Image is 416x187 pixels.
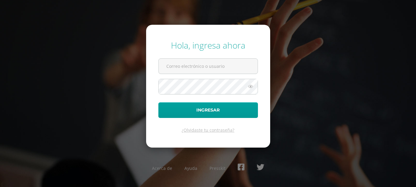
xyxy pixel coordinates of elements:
[182,127,234,133] a: ¿Olvidaste tu contraseña?
[210,165,225,171] a: Presskit
[159,59,258,74] input: Correo electrónico o usuario
[158,39,258,51] div: Hola, ingresa ahora
[152,165,172,171] a: Acerca de
[184,165,197,171] a: Ayuda
[158,102,258,118] button: Ingresar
